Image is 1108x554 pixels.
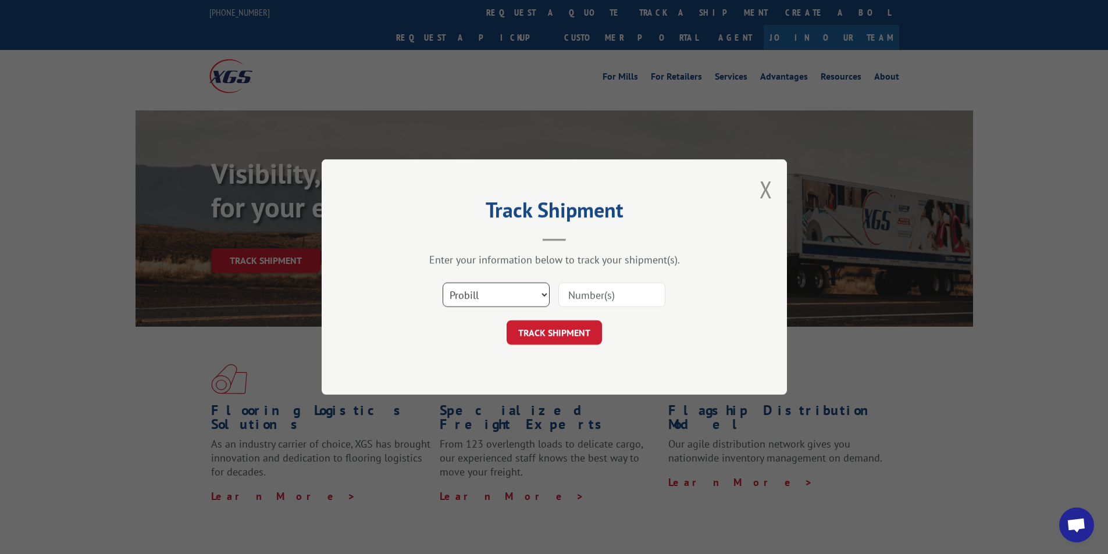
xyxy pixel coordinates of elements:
[507,320,602,345] button: TRACK SHIPMENT
[558,283,665,307] input: Number(s)
[380,253,729,266] div: Enter your information below to track your shipment(s).
[1059,507,1094,542] div: Open chat
[760,174,772,205] button: Close modal
[380,202,729,224] h2: Track Shipment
